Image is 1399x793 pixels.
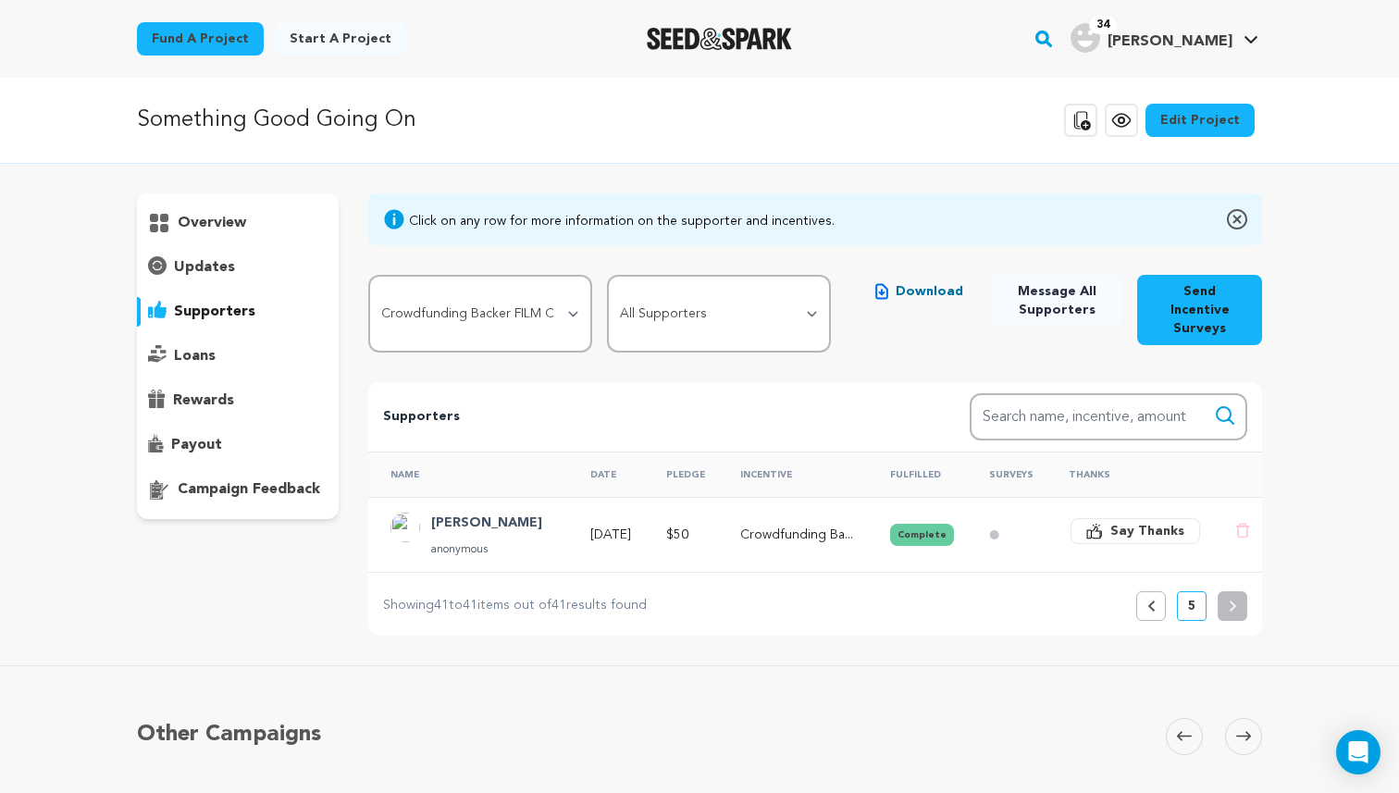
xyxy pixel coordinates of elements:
button: campaign feedback [137,475,339,504]
span: 34 [1089,16,1117,34]
p: overview [178,212,246,234]
p: rewards [173,390,234,412]
div: Click on any row for more information on the supporter and incentives. [409,212,835,230]
input: Search name, incentive, amount [970,393,1247,440]
p: 5 [1188,597,1195,615]
span: 41 [463,599,477,612]
img: Seed&Spark Logo Dark Mode [647,28,792,50]
a: Arnold S.'s Profile [1067,19,1262,53]
th: Thanks [1046,452,1213,497]
button: updates [137,253,339,282]
p: supporters [174,301,255,323]
button: overview [137,208,339,238]
button: Download [860,275,978,308]
p: payout [171,434,222,456]
div: Arnold S.'s Profile [1071,23,1232,53]
span: Say Thanks [1110,522,1184,540]
h5: Other Campaigns [137,718,321,751]
button: Message All Supporters [993,275,1122,327]
button: payout [137,430,339,460]
span: Message All Supporters [1008,282,1108,319]
th: Date [568,452,644,497]
button: loans [137,341,339,371]
h4: Yassi Xiong [431,513,542,535]
div: Open Intercom Messenger [1336,730,1380,774]
img: ACg8ocLm08nbfrBG98VxuYM-8DVZA4_EbfT3AEiBsOjAOLn-Zyy9fIRH=s96-c [390,513,420,542]
th: Incentive [718,452,868,497]
button: Complete [890,524,954,546]
th: Surveys [967,452,1046,497]
span: [PERSON_NAME] [1108,34,1232,49]
a: Seed&Spark Homepage [647,28,792,50]
span: 41 [551,599,566,612]
span: 41 [434,599,449,612]
p: campaign feedback [178,478,320,501]
p: loans [174,345,216,367]
p: [DATE] [590,526,633,544]
span: Download [896,282,963,301]
button: Send Incentive Surveys [1137,275,1262,345]
button: 5 [1177,591,1207,621]
span: $50 [666,528,688,541]
p: anonymous [431,542,542,557]
th: Name [368,452,569,497]
th: Fulfilled [868,452,967,497]
button: rewards [137,386,339,415]
a: Fund a project [137,22,264,56]
p: updates [174,256,235,279]
p: Crowdfunding Backer FILM CREDIT + Exclusive BTS Access [740,526,857,544]
p: Something Good Going On [137,104,416,137]
button: supporters [137,297,339,327]
span: Arnold S.'s Profile [1067,19,1262,58]
p: Supporters [383,406,910,428]
th: Pledge [644,452,718,497]
a: Start a project [275,22,406,56]
p: Showing to items out of results found [383,595,647,617]
a: Edit Project [1145,104,1255,137]
button: Say Thanks [1071,518,1200,544]
img: user.png [1071,23,1100,53]
img: close-o.svg [1227,208,1247,230]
